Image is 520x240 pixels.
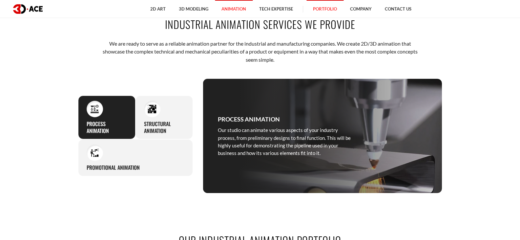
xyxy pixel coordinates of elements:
[90,104,99,113] img: Process animation
[87,120,127,134] h3: Process animation
[78,17,442,32] h2: Industrial Animation Services We Provide
[87,164,140,171] h3: Promotional animation
[13,4,43,14] img: logo dark
[218,115,280,124] h3: Process animation
[218,126,352,157] p: Our studio can animate various aspects of your industry process, from preliminary designs to fina...
[98,40,422,64] p: We are ready to serve as a reliable animation partner for the industrial and manufacturing compan...
[90,148,99,157] img: Promotional animation
[144,120,184,134] h3: Structural animation
[148,104,156,113] img: Structural animation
